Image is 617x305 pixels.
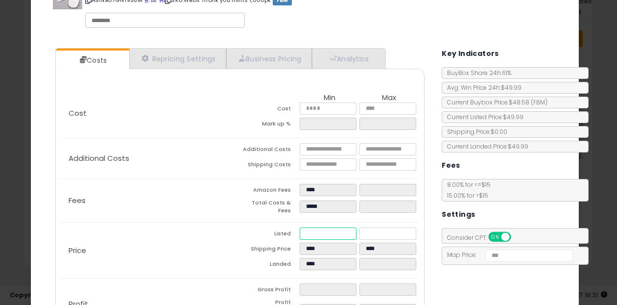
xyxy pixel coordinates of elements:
span: $48.58 [509,98,547,106]
td: Shipping Price [240,243,300,258]
span: Current Buybox Price: [442,98,547,106]
a: Business Pricing [226,49,312,69]
td: Additional Costs [240,143,300,158]
a: Repricing Settings [129,49,226,69]
th: Min [300,94,359,102]
p: Price [61,247,240,254]
span: OFF [510,233,525,241]
th: Max [359,94,419,102]
a: Analytics [312,49,384,69]
span: BuyBox Share 24h: 61% [442,69,511,77]
span: ( FBM ) [531,98,547,106]
td: Shipping Costs [240,158,300,174]
td: Total Costs & Fees [240,199,300,217]
span: Map Price: [442,251,573,259]
span: 15.00 % for > $15 [442,191,488,200]
h5: Fees [442,159,460,172]
p: Fees [61,197,240,204]
span: Shipping Price: $0.00 [442,127,507,136]
td: Landed [240,258,300,273]
a: Costs [56,51,128,70]
td: Mark up % [240,118,300,133]
span: Current Listed Price: $49.99 [442,113,523,121]
td: Cost [240,102,300,118]
h5: Settings [442,208,475,221]
h5: Key Indicators [442,48,499,60]
span: Current Landed Price: $49.99 [442,142,528,151]
td: Amazon Fees [240,184,300,199]
span: ON [489,233,501,241]
span: 8.00 % for <= $15 [442,180,491,200]
span: Consider CPT: [442,233,524,242]
p: Additional Costs [61,154,240,162]
td: Gross Profit [240,283,300,299]
td: Listed [240,228,300,243]
span: Avg. Win Price 24h: $49.99 [442,83,522,92]
p: Cost [61,109,240,117]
